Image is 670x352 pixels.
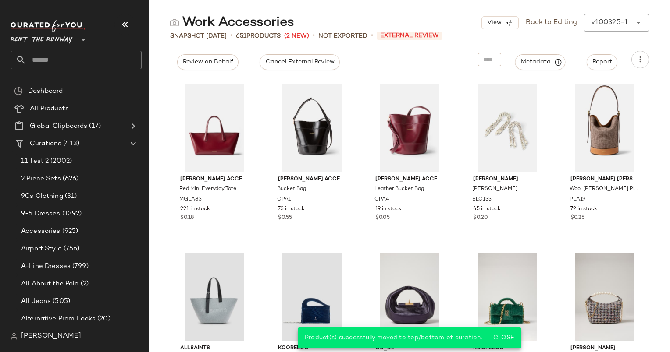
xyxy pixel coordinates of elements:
span: [PERSON_NAME] [PERSON_NAME] Accessories [570,176,639,183]
button: Close [489,330,518,346]
span: 651 [236,33,246,39]
span: CPA1 [277,196,291,204]
div: Work Accessories [170,14,294,32]
span: • [230,31,232,41]
span: CPA4 [374,196,389,204]
span: MGLA83 [179,196,202,204]
img: ELC133.jpg [466,84,549,172]
span: (31) [63,191,77,201]
span: 11 Test 2 [21,156,49,166]
button: Cancel External Review [260,54,339,70]
span: $0.55 [278,214,292,222]
span: A-Line Dresses [21,261,71,271]
span: External Review [377,32,442,40]
img: cfy_white_logo.C9jOOHJF.svg [11,20,85,32]
span: 73 in stock [278,205,305,213]
span: All About the Polo [21,279,79,289]
span: • [371,31,373,41]
span: • [313,31,315,41]
img: svg%3e [170,18,179,27]
div: v100325-1 [591,18,628,28]
span: Close [493,334,514,341]
span: (2 New) [284,32,309,41]
div: Products [236,32,281,41]
span: Accessories [21,226,61,236]
span: All Products [30,104,69,114]
span: Bucket Bag [277,185,306,193]
span: [PERSON_NAME] Accessories [375,176,444,183]
img: KOR40.jpg [466,253,549,341]
span: (17) [87,121,101,131]
span: [PERSON_NAME] Accessories [180,176,249,183]
span: (2) [79,279,89,289]
span: 221 in stock [180,205,210,213]
span: (20) [96,314,110,324]
span: 90s Clothing [21,191,63,201]
span: (756) [62,244,80,254]
span: Airport Style [21,244,62,254]
span: Alternative Prom Looks [21,314,96,324]
span: Dashboard [28,86,63,96]
span: 45 in stock [473,205,501,213]
span: Product(s) successfully moved to top/bottom of curation. [305,334,482,341]
span: ELC133 [472,196,492,204]
span: Metadata [520,58,560,66]
span: Leather Bucket Bag [374,185,424,193]
span: View [486,19,501,26]
button: Review on Behalf [177,54,239,70]
span: Curations [30,139,61,149]
img: ALS262.jpg [173,253,256,341]
span: Report [592,59,612,66]
span: [PERSON_NAME] [473,176,542,183]
img: CPA1.jpg [271,84,353,172]
span: PLA19 [570,196,585,204]
button: Metadata [515,54,566,70]
button: Report [587,54,617,70]
img: GU12.jpg [368,253,451,341]
span: Wool [PERSON_NAME] Plaid & Suede Bucket Bag [570,185,638,193]
span: Cancel External Review [265,59,334,66]
span: All Jeans [21,296,51,306]
span: $0.18 [180,214,194,222]
span: Red Mini Everyday Tote [179,185,236,193]
span: 9-5 Dresses [21,209,61,219]
span: Review on Behalf [182,59,233,66]
img: PLA19.jpg [563,84,646,172]
span: (2002) [49,156,72,166]
span: $0.20 [473,214,488,222]
span: (925) [61,226,78,236]
span: (626) [61,174,79,184]
span: 2 Piece Sets [21,174,61,184]
img: MGLA83.jpg [173,84,256,172]
span: $0.25 [570,214,584,222]
img: KOR44.jpg [271,253,353,341]
img: LS197.jpg [563,253,646,341]
a: Back to Editing [526,18,577,28]
span: (505) [51,296,70,306]
button: View [481,16,518,29]
img: svg%3e [11,333,18,340]
img: svg%3e [14,87,23,95]
span: $0.05 [375,214,390,222]
img: CPA4.jpg [368,84,451,172]
span: (799) [71,261,89,271]
span: Rent the Runway [11,30,73,46]
span: Snapshot [DATE] [170,32,227,41]
span: Not Exported [318,32,367,41]
span: [PERSON_NAME] Accessories [278,176,346,183]
span: 72 in stock [570,205,597,213]
span: (413) [61,139,79,149]
span: 19 in stock [375,205,402,213]
span: Global Clipboards [30,121,87,131]
span: (1392) [61,209,82,219]
span: [PERSON_NAME] [21,331,81,341]
span: [PERSON_NAME] [472,185,517,193]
